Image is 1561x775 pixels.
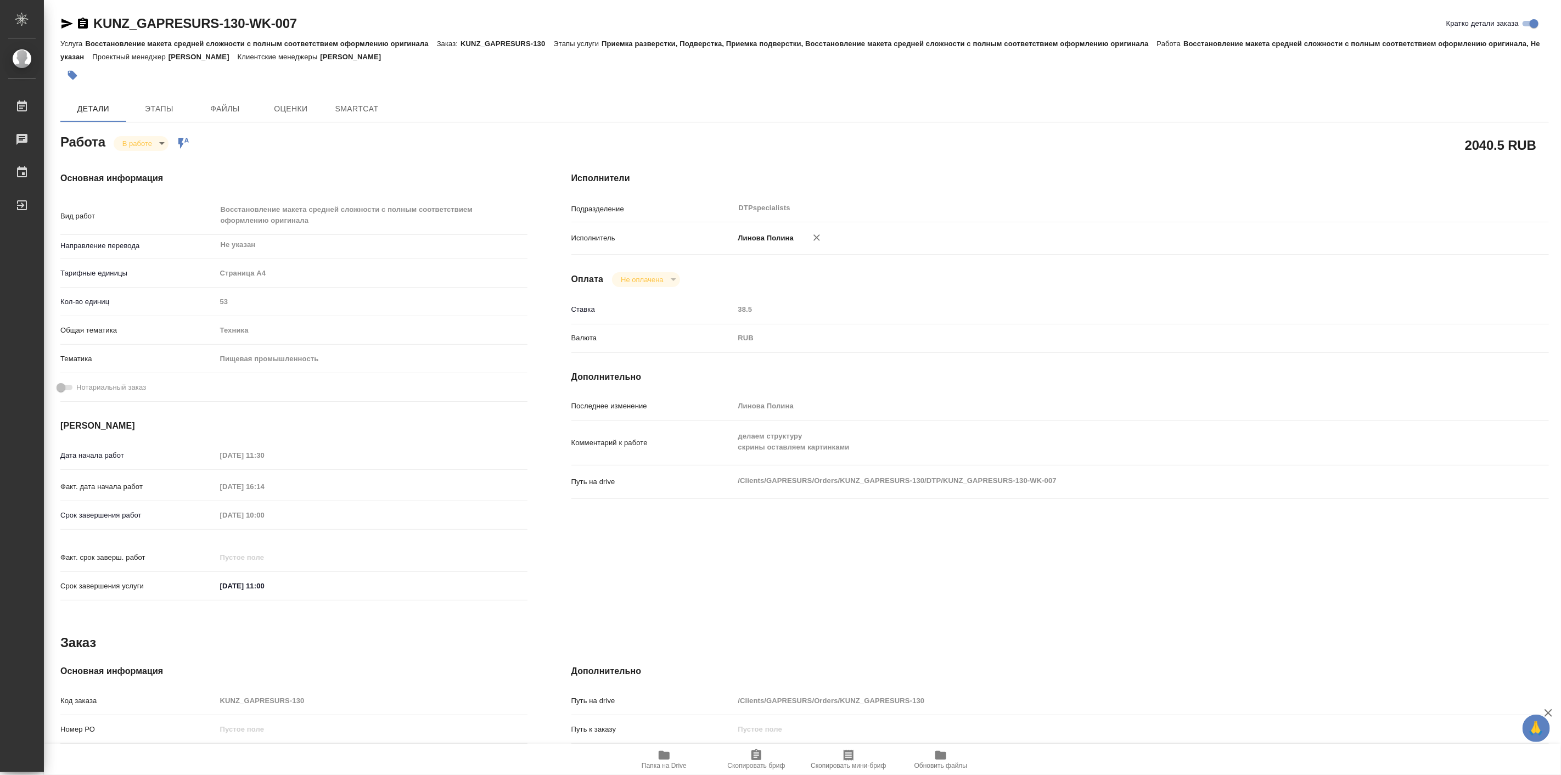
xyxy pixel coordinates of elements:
[60,17,74,30] button: Скопировать ссылку для ЯМессенджера
[60,581,216,592] p: Срок завершения услуги
[216,507,312,523] input: Пустое поле
[92,53,168,61] p: Проектный менеджер
[617,275,666,284] button: Не оплачена
[238,53,321,61] p: Клиентские менеджеры
[734,329,1468,347] div: RUB
[602,40,1156,48] p: Приемка разверстки, Подверстка, Приемка подверстки, Восстановление макета средней сложности с пол...
[60,724,216,735] p: Номер РО
[1446,18,1519,29] span: Кратко детали заказа
[571,695,734,706] p: Путь на drive
[60,481,216,492] p: Факт. дата начала работ
[553,40,602,48] p: Этапы услуги
[60,296,216,307] p: Кол-во единиц
[571,370,1549,384] h4: Дополнительно
[60,665,527,678] h4: Основная информация
[60,634,96,652] h2: Заказ
[710,744,802,775] button: Скопировать бриф
[734,301,1468,317] input: Пустое поле
[437,40,461,48] p: Заказ:
[60,510,216,521] p: Срок завершения работ
[1527,717,1546,740] span: 🙏
[1523,715,1550,742] button: 🙏
[169,53,238,61] p: [PERSON_NAME]
[114,136,169,151] div: В работе
[60,211,216,222] p: Вид работ
[618,744,710,775] button: Папка на Drive
[60,268,216,279] p: Тарифные единицы
[571,333,734,344] p: Валюта
[571,724,734,735] p: Путь к заказу
[93,16,297,31] a: KUNZ_GAPRESURS-130-WK-007
[734,693,1468,709] input: Пустое поле
[571,476,734,487] p: Путь на drive
[571,172,1549,185] h4: Исполнители
[133,102,186,116] span: Этапы
[461,40,553,48] p: KUNZ_GAPRESURS-130
[216,294,527,310] input: Пустое поле
[216,321,527,340] div: Техника
[60,172,527,185] h4: Основная информация
[216,693,527,709] input: Пустое поле
[216,479,312,495] input: Пустое поле
[612,272,680,287] div: В работе
[60,450,216,461] p: Дата начала работ
[265,102,317,116] span: Оценки
[727,762,785,770] span: Скопировать бриф
[60,552,216,563] p: Факт. срок заверш. работ
[320,53,389,61] p: [PERSON_NAME]
[734,471,1468,490] textarea: /Clients/GAPRESURS/Orders/KUNZ_GAPRESURS-130/DTP/KUNZ_GAPRESURS-130-WK-007
[216,264,527,283] div: Страница А4
[734,721,1468,737] input: Пустое поле
[1465,136,1536,154] h2: 2040.5 RUB
[571,401,734,412] p: Последнее изменение
[571,304,734,315] p: Ставка
[67,102,120,116] span: Детали
[60,419,527,433] h4: [PERSON_NAME]
[60,40,85,48] p: Услуга
[734,398,1468,414] input: Пустое поле
[60,325,216,336] p: Общая тематика
[119,139,155,148] button: В работе
[571,665,1549,678] h4: Дополнительно
[895,744,987,775] button: Обновить файлы
[1157,40,1184,48] p: Работа
[330,102,383,116] span: SmartCat
[811,762,886,770] span: Скопировать мини-бриф
[60,131,105,151] h2: Работа
[642,762,687,770] span: Папка на Drive
[199,102,251,116] span: Файлы
[802,744,895,775] button: Скопировать мини-бриф
[216,350,527,368] div: Пищевая промышленность
[216,721,527,737] input: Пустое поле
[734,427,1468,457] textarea: делаем структуру скрины оставляем картинками
[85,40,436,48] p: Восстановление макета средней сложности с полным соответствием оформлению оригинала
[60,695,216,706] p: Код заказа
[76,17,89,30] button: Скопировать ссылку
[216,447,312,463] input: Пустое поле
[914,762,968,770] span: Обновить файлы
[571,437,734,448] p: Комментарий к работе
[216,549,312,565] input: Пустое поле
[76,382,146,393] span: Нотариальный заказ
[571,273,604,286] h4: Оплата
[571,204,734,215] p: Подразделение
[571,233,734,244] p: Исполнитель
[60,63,85,87] button: Добавить тэг
[60,240,216,251] p: Направление перевода
[60,353,216,364] p: Тематика
[734,233,794,244] p: Линова Полина
[805,226,829,250] button: Удалить исполнителя
[216,578,312,594] input: ✎ Введи что-нибудь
